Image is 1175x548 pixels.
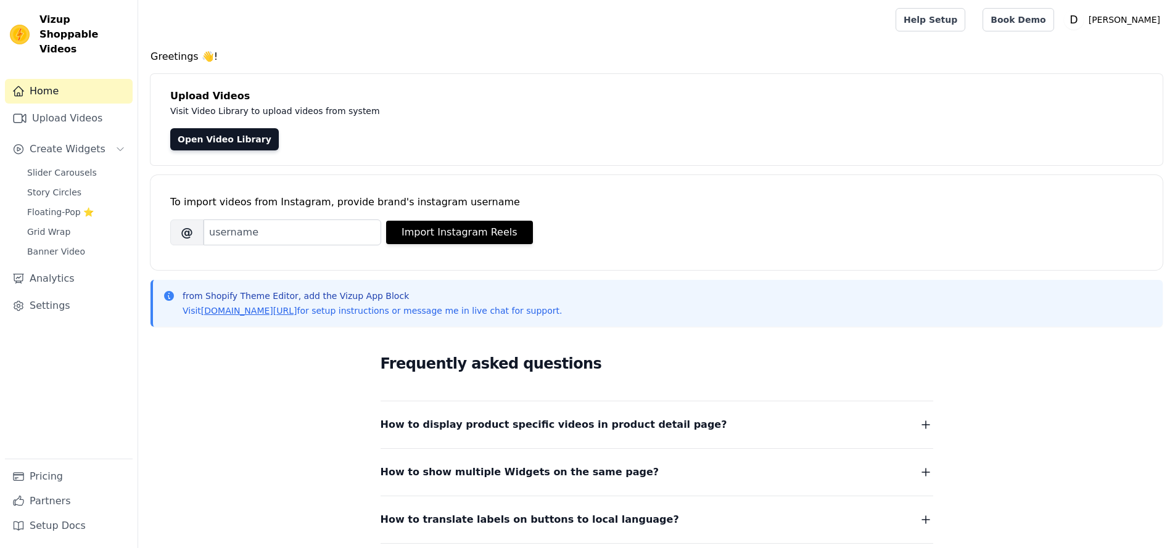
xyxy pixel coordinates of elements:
button: How to show multiple Widgets on the same page? [381,464,933,481]
a: Partners [5,489,133,513]
span: How to translate labels on buttons to local language? [381,511,679,528]
a: Analytics [5,266,133,291]
h4: Upload Videos [170,89,1143,104]
a: [DOMAIN_NAME][URL] [201,306,297,316]
span: Banner Video [27,245,85,258]
a: Story Circles [20,184,133,201]
a: Home [5,79,133,104]
a: Book Demo [983,8,1053,31]
a: Settings [5,293,133,318]
input: username [204,219,381,245]
div: To import videos from Instagram, provide brand's instagram username [170,195,1143,210]
a: Banner Video [20,243,133,260]
span: Story Circles [27,186,81,198]
button: How to translate labels on buttons to local language? [381,511,933,528]
span: @ [170,219,204,245]
span: How to display product specific videos in product detail page? [381,416,727,433]
button: D [PERSON_NAME] [1064,9,1165,31]
h2: Frequently asked questions [381,351,933,376]
span: Slider Carousels [27,166,97,179]
a: Grid Wrap [20,223,133,240]
a: Pricing [5,464,133,489]
h4: Greetings 👋! [150,49,1163,64]
a: Open Video Library [170,128,279,150]
button: Create Widgets [5,137,133,162]
p: [PERSON_NAME] [1084,9,1165,31]
img: Vizup [10,25,30,44]
button: Import Instagram Reels [386,221,533,244]
span: Create Widgets [30,142,105,157]
a: Slider Carousels [20,164,133,181]
span: How to show multiple Widgets on the same page? [381,464,659,481]
a: Setup Docs [5,513,133,538]
p: Visit for setup instructions or message me in live chat for support. [183,305,562,317]
span: Vizup Shoppable Videos [39,12,128,57]
a: Help Setup [896,8,965,31]
span: Grid Wrap [27,226,70,238]
a: Floating-Pop ⭐ [20,203,133,221]
a: Upload Videos [5,106,133,131]
p: from Shopify Theme Editor, add the Vizup App Block [183,290,562,302]
p: Visit Video Library to upload videos from system [170,104,723,118]
span: Floating-Pop ⭐ [27,206,94,218]
button: How to display product specific videos in product detail page? [381,416,933,433]
text: D [1070,14,1078,26]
